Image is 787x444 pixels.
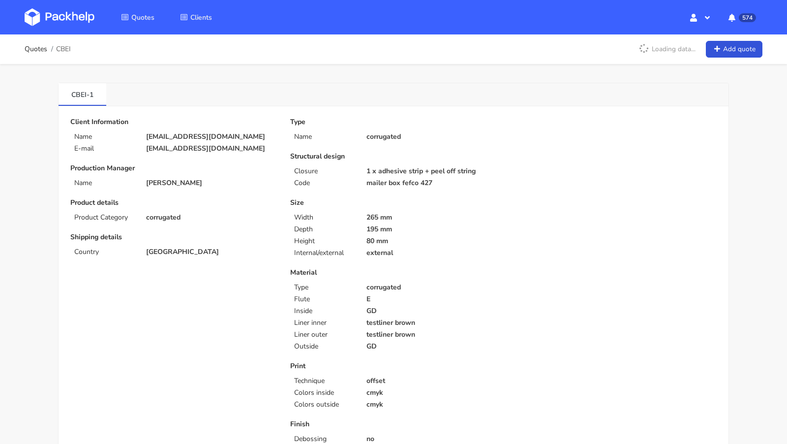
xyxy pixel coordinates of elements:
p: corrugated [146,214,276,222]
p: 1 x adhesive strip + peel off string [366,167,497,175]
a: Add quote [706,41,762,58]
p: GD [366,307,497,315]
span: Quotes [131,13,154,22]
p: Name [74,179,134,187]
p: [GEOGRAPHIC_DATA] [146,248,276,256]
p: Internal/external [294,249,354,257]
p: Product details [70,199,276,207]
p: Liner outer [294,331,354,339]
p: Type [290,118,496,126]
p: Debossing [294,435,354,443]
p: [PERSON_NAME] [146,179,276,187]
p: Inside [294,307,354,315]
p: Height [294,237,354,245]
p: testliner brown [366,319,497,327]
p: Production Manager [70,164,276,172]
p: external [366,249,497,257]
p: Width [294,214,354,222]
p: [EMAIL_ADDRESS][DOMAIN_NAME] [146,145,276,153]
p: E [366,295,497,303]
p: Colors outside [294,401,354,409]
p: [EMAIL_ADDRESS][DOMAIN_NAME] [146,133,276,141]
a: CBEI-1 [59,83,106,105]
p: Technique [294,377,354,385]
p: offset [366,377,497,385]
p: Size [290,199,496,207]
p: Client Information [70,118,276,126]
a: Clients [168,8,224,26]
p: Structural design [290,153,496,160]
p: Liner inner [294,319,354,327]
p: no [366,435,497,443]
p: Depth [294,225,354,233]
p: cmyk [366,389,497,397]
p: Outside [294,343,354,350]
p: Code [294,179,354,187]
a: Quotes [109,8,166,26]
span: 574 [739,13,756,22]
p: Name [294,133,354,141]
p: 80 mm [366,237,497,245]
p: corrugated [366,133,497,141]
p: Finish [290,420,496,428]
p: Closure [294,167,354,175]
p: Colors inside [294,389,354,397]
nav: breadcrumb [25,39,71,59]
p: mailer box fefco 427 [366,179,497,187]
p: Shipping details [70,233,276,241]
p: cmyk [366,401,497,409]
p: E-mail [74,145,134,153]
p: Name [74,133,134,141]
p: GD [366,343,497,350]
p: Flute [294,295,354,303]
button: 574 [721,8,762,26]
p: Print [290,362,496,370]
p: Loading data... [634,41,700,58]
a: Quotes [25,45,47,53]
p: Type [294,284,354,291]
p: corrugated [366,284,497,291]
p: testliner brown [366,331,497,339]
span: Clients [190,13,212,22]
p: Material [290,269,496,277]
span: CBEI [56,45,71,53]
img: Dashboard [25,8,94,26]
p: Country [74,248,134,256]
p: 265 mm [366,214,497,222]
p: 195 mm [366,225,497,233]
p: Product Category [74,214,134,222]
